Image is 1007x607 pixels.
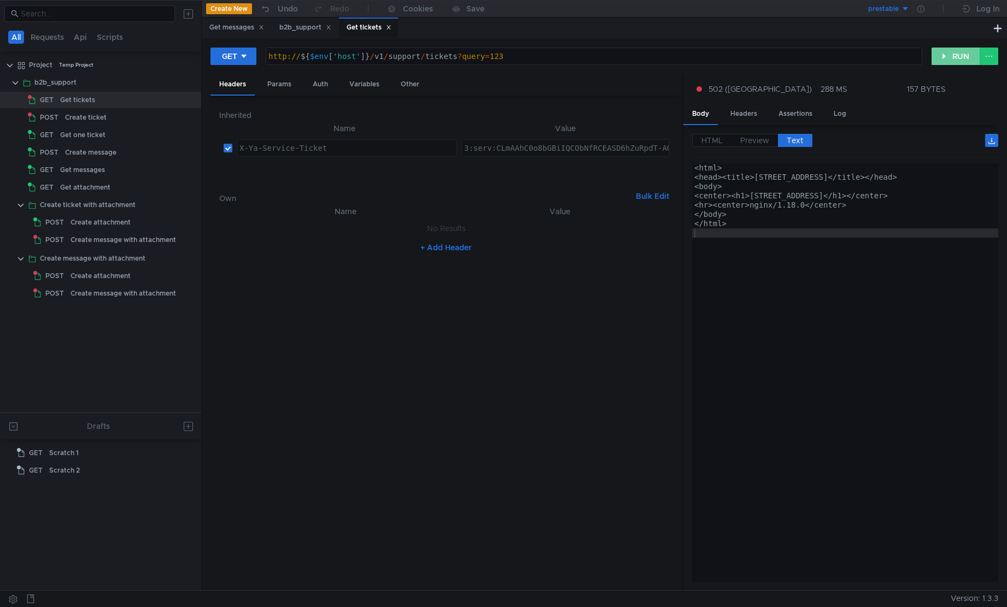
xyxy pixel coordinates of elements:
span: Version: 1.3.3 [951,591,998,606]
div: Save [466,5,484,13]
th: Value [455,205,665,218]
span: 502 ([GEOGRAPHIC_DATA]) [709,83,812,95]
div: Cookies [403,2,433,15]
div: Get one ticket [60,127,106,143]
div: Auth [304,74,337,95]
div: Scratch 1 [49,445,79,461]
span: POST [45,232,64,248]
div: Params [259,74,300,95]
span: GET [40,179,54,196]
div: Create attachment [71,214,131,231]
div: Body [683,104,718,125]
button: Requests [27,31,67,44]
div: Project [29,57,52,73]
div: Create ticket [65,109,107,126]
button: Undo [252,1,306,17]
div: Assertions [770,104,821,124]
span: Text [787,135,803,145]
span: GET [40,162,54,178]
div: GET [222,50,237,62]
h6: Inherited [219,109,673,122]
th: Name [232,122,457,135]
div: b2b_support [279,22,331,33]
button: Api [71,31,90,44]
span: GET [40,127,54,143]
div: Drafts [87,420,110,433]
div: Scratch 2 [49,462,80,479]
div: Undo [278,2,298,15]
div: b2b_support [34,74,77,91]
div: Get tickets [60,92,95,108]
div: Get messages [60,162,105,178]
div: Log In [976,2,999,15]
div: Create message with attachment [71,232,176,248]
button: GET [210,48,256,65]
div: Other [392,74,428,95]
div: Get tickets [347,22,391,33]
div: 157 BYTES [907,84,946,94]
div: 288 MS [821,84,847,94]
div: Headers [722,104,766,124]
div: Create message with attachment [40,250,145,267]
button: RUN [932,48,980,65]
input: Search... [21,8,168,20]
button: Create New [206,3,252,14]
div: Create message with attachment [71,285,176,302]
div: Redo [330,2,349,15]
div: prestable [868,4,899,14]
button: All [8,31,24,44]
button: Scripts [93,31,126,44]
nz-embed-empty: No Results [427,223,466,233]
span: GET [40,92,54,108]
span: POST [40,109,58,126]
div: Variables [341,74,388,95]
div: Create attachment [71,268,131,284]
span: POST [45,268,64,284]
span: GET [29,462,43,479]
div: Get attachment [60,179,110,196]
div: Create message [65,144,116,161]
button: Redo [306,1,357,17]
button: + Add Header [416,241,476,254]
th: Value [457,122,674,135]
div: Log [825,104,855,124]
div: Headers [210,74,255,96]
span: Preview [740,135,769,145]
div: Temp Project [59,57,93,73]
div: Create ticket with attachment [40,197,136,213]
h6: Own [219,192,631,205]
span: GET [29,445,43,461]
span: POST [45,285,64,302]
button: Bulk Edit [631,190,674,203]
span: HTML [701,135,723,145]
div: Get messages [209,22,264,33]
span: POST [45,214,64,231]
span: POST [40,144,58,161]
th: Name [237,205,454,218]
